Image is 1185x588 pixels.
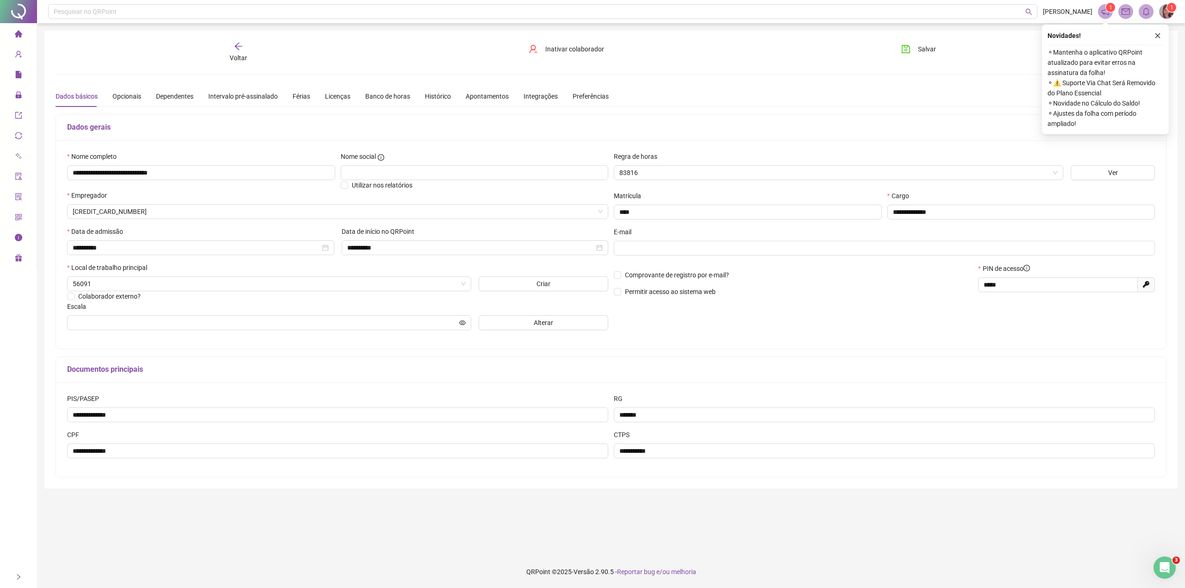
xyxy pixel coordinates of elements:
span: mail [1122,7,1130,16]
img: 77053 [1160,5,1173,19]
span: export [15,107,22,126]
span: Nome social [341,151,376,162]
span: qrcode [15,209,22,228]
span: right [15,574,22,580]
iframe: Intercom live chat [1154,557,1176,579]
span: Colaborador externo? [78,293,141,300]
div: Banco de horas [365,91,410,101]
div: Integrações [524,91,558,101]
label: Regra de horas [614,151,663,162]
span: 4017499696151957 [73,205,603,219]
label: Nome completo [67,151,123,162]
label: Data de admissão [67,226,129,237]
span: user-add [15,46,22,65]
span: audit [15,169,22,187]
span: info-circle [15,230,22,248]
span: solution [15,189,22,207]
span: ⚬ ⚠️ Suporte Via Chat Será Removido do Plano Essencial [1048,78,1163,98]
sup: 1 [1106,3,1115,12]
span: Ver [1108,168,1118,178]
div: Dados básicos [56,91,98,101]
span: Reportar bug e/ou melhoria [617,568,696,575]
span: Comprovante de registro por e-mail? [625,271,729,279]
span: home [15,26,22,44]
span: 1 [1170,4,1173,11]
span: Novidades ! [1048,31,1081,41]
span: sync [15,128,22,146]
span: search [1025,8,1032,15]
button: Criar [479,276,608,291]
span: eye [459,319,466,326]
span: Inativar colaborador [545,44,604,54]
div: Intervalo pré-assinalado [208,91,278,101]
span: [PERSON_NAME] [1043,6,1092,17]
span: Criar [536,279,550,289]
span: Permitir acesso ao sistema web [625,288,716,295]
span: Alterar [534,318,553,328]
span: info-circle [1023,265,1030,271]
span: 56091 [73,277,466,291]
span: ⚬ Ajustes da folha com período ampliado! [1048,108,1163,129]
span: 3 [1173,557,1180,564]
label: Local de trabalho principal [67,263,153,273]
span: arrow-left [234,42,243,51]
h5: Documentos principais [67,364,1155,375]
span: Salvar [918,44,936,54]
span: 83816 [619,166,1058,180]
span: info-circle [378,154,384,161]
span: 1 [1109,4,1112,11]
span: file [15,67,22,85]
button: Ver [1071,165,1155,180]
div: Licenças [325,91,350,101]
span: ⚬ Mantenha o aplicativo QRPoint atualizado para evitar erros na assinatura da folha! [1048,47,1163,78]
span: lock [15,87,22,106]
div: Opcionais [112,91,141,101]
label: PIS/PASEP [67,394,105,404]
label: Matrícula [614,191,647,201]
span: bell [1142,7,1150,16]
div: Preferências [573,91,609,101]
label: Cargo [887,191,915,201]
button: Alterar [479,315,608,330]
div: Histórico [425,91,451,101]
button: Salvar [894,42,943,56]
footer: QRPoint © 2025 - 2.90.5 - [37,556,1185,588]
div: Dependentes [156,91,193,101]
span: ⚬ Novidade no Cálculo do Saldo! [1048,98,1163,108]
span: save [901,44,911,54]
span: Versão [574,568,594,575]
label: CTPS [614,430,636,440]
span: notification [1101,7,1110,16]
sup: Atualize o seu contato no menu Meus Dados [1167,3,1176,12]
span: gift [15,250,22,269]
label: E-mail [614,227,637,237]
span: close [1154,32,1161,39]
label: Empregador [67,190,113,200]
h5: Dados gerais [67,122,1155,133]
span: user-delete [529,44,538,54]
div: Apontamentos [466,91,509,101]
label: Escala [67,301,92,312]
span: Voltar [230,54,247,62]
label: Data de início no QRPoint [342,226,420,237]
span: PIN de acesso [983,263,1030,274]
div: Férias [293,91,310,101]
label: RG [614,394,629,404]
button: Inativar colaborador [522,42,611,56]
span: Utilizar nos relatórios [352,181,412,189]
label: CPF [67,430,85,440]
